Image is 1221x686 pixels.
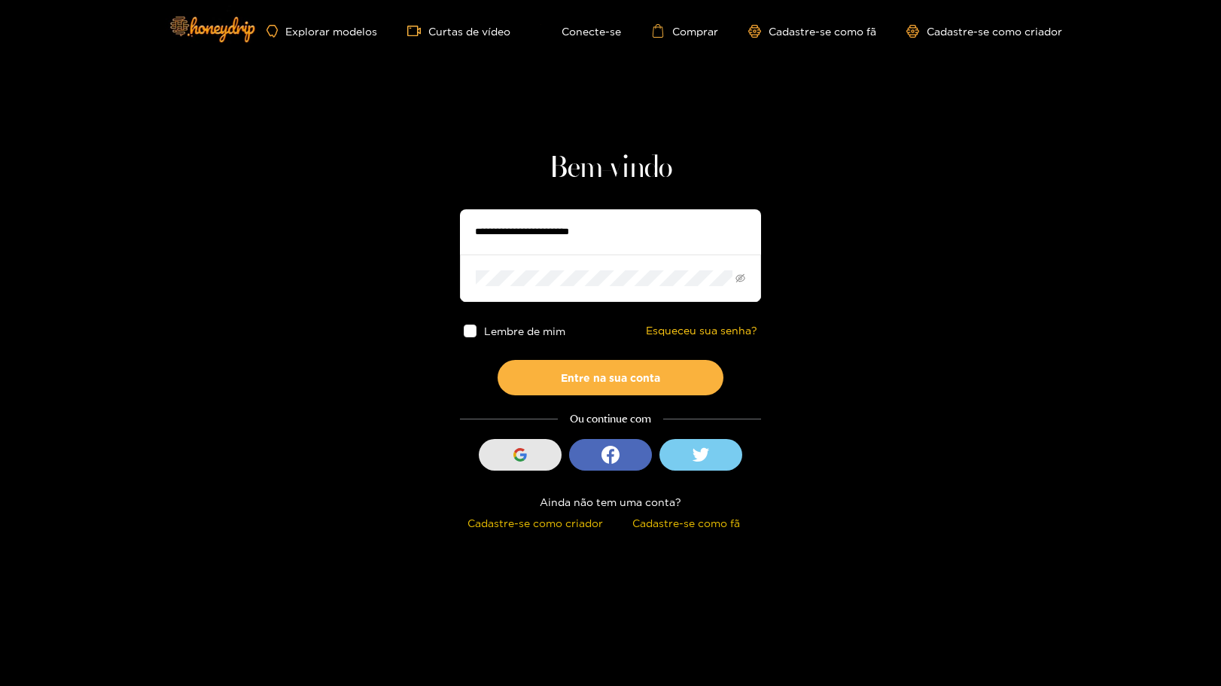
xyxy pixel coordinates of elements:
font: Ainda não tem uma conta? [540,496,681,508]
font: Comprar [672,26,718,37]
font: Lembre de mim [484,325,565,337]
font: Ou continue com [570,412,651,425]
font: Esqueceu sua senha? [646,325,757,336]
font: Cadastre-se como fã [769,26,876,37]
a: Curtas de vídeo [407,24,510,38]
font: Cadastre-se como criador [467,517,603,529]
font: Explorar modelos [285,26,377,37]
a: Conecte-se [540,24,621,38]
font: Cadastre-se como fã [632,517,740,529]
a: Cadastre-se como criador [906,25,1062,38]
a: Explorar modelos [266,25,377,38]
span: câmera de vídeo [407,24,428,38]
font: Conecte-se [562,26,621,37]
font: Entre na sua conta [561,372,660,383]
span: invisível aos olhos [735,273,745,283]
a: Comprar [651,24,718,38]
button: Entre na sua conta [498,360,723,395]
font: Cadastre-se como criador [927,26,1062,37]
font: Curtas de vídeo [428,26,510,37]
a: Cadastre-se como fã [748,25,876,38]
font: Bem-vindo [549,154,672,184]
